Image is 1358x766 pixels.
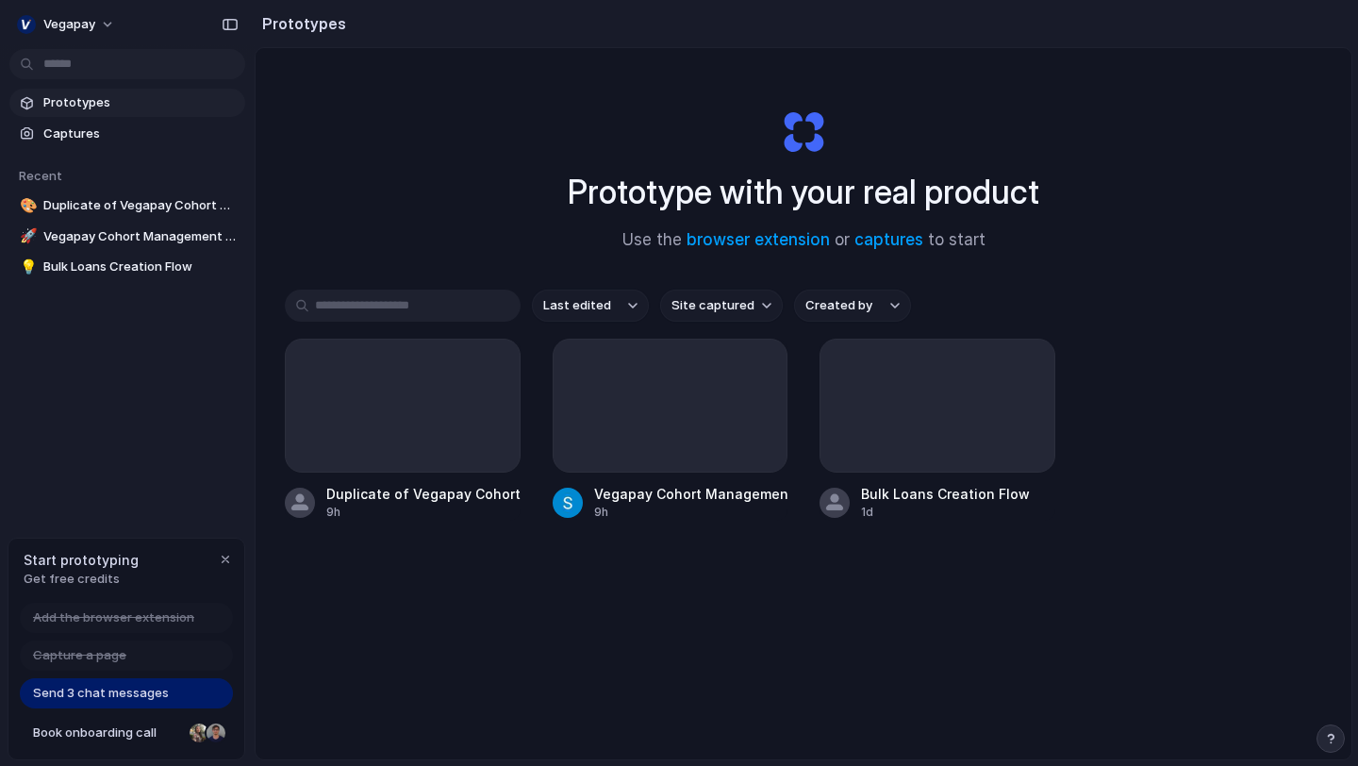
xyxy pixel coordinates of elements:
[33,608,194,627] span: Add the browser extension
[43,227,238,246] span: Vegapay Cohort Management Backend Screen
[622,228,985,253] span: Use the or to start
[326,504,521,521] div: 9h
[205,722,227,744] div: Christian Iacullo
[43,196,238,215] span: Duplicate of Vegapay Cohort Management Backend Screen
[19,168,62,183] span: Recent
[43,15,95,34] span: Vegapay
[9,191,245,220] a: 🎨Duplicate of Vegapay Cohort Management Backend Screen
[33,646,126,665] span: Capture a page
[543,296,611,315] span: Last edited
[188,722,210,744] div: Nicole Kubica
[594,484,788,504] div: Vegapay Cohort Management Backend Screen
[20,257,33,278] div: 💡
[553,339,788,521] a: Vegapay Cohort Management Backend Screen9h
[532,290,649,322] button: Last edited
[20,195,33,217] div: 🎨
[43,258,238,276] span: Bulk Loans Creation Flow
[20,225,33,247] div: 🚀
[594,504,788,521] div: 9h
[285,339,521,521] a: Duplicate of Vegapay Cohort Management Backend Screen9h
[9,9,124,40] button: Vegapay
[33,724,182,742] span: Book onboarding call
[255,12,346,35] h2: Prototypes
[24,550,139,570] span: Start prototyping
[671,296,754,315] span: Site captured
[17,196,36,215] button: 🎨
[805,296,872,315] span: Created by
[861,484,1030,504] div: Bulk Loans Creation Flow
[24,570,139,589] span: Get free credits
[568,167,1039,217] h1: Prototype with your real product
[43,125,238,143] span: Captures
[9,253,245,281] a: 💡Bulk Loans Creation Flow
[17,258,36,276] button: 💡
[9,120,245,148] a: Captures
[794,290,911,322] button: Created by
[660,290,783,322] button: Site captured
[33,684,169,703] span: Send 3 chat messages
[17,227,36,246] button: 🚀
[854,230,923,249] a: captures
[9,223,245,251] a: 🚀Vegapay Cohort Management Backend Screen
[326,484,521,504] div: Duplicate of Vegapay Cohort Management Backend Screen
[20,718,233,748] a: Book onboarding call
[43,93,238,112] span: Prototypes
[820,339,1055,521] a: Bulk Loans Creation Flow1d
[687,230,830,249] a: browser extension
[9,89,245,117] a: Prototypes
[861,504,1030,521] div: 1d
